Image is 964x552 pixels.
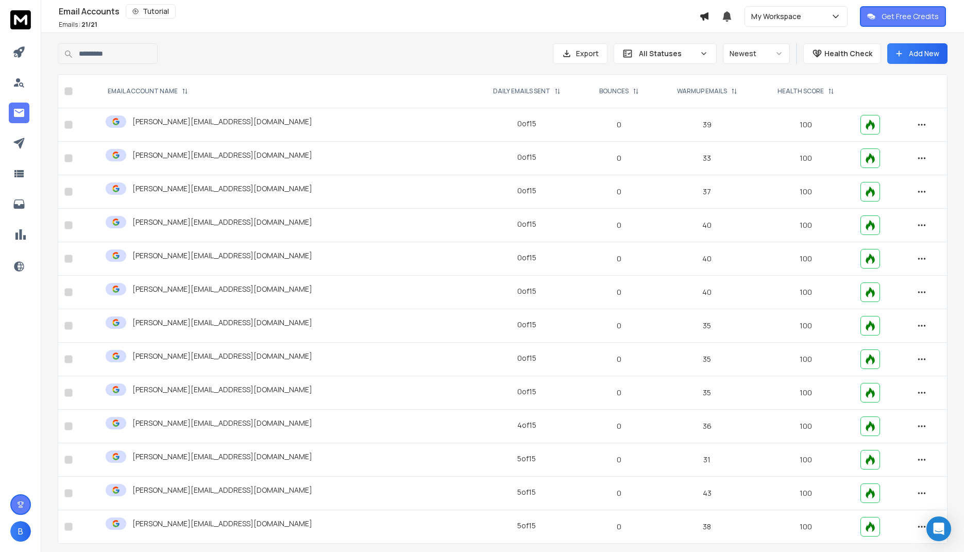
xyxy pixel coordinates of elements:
[656,343,758,376] td: 35
[132,250,312,261] p: [PERSON_NAME][EMAIL_ADDRESS][DOMAIN_NAME]
[588,421,650,431] p: 0
[758,343,855,376] td: 100
[517,387,536,397] div: 0 of 15
[677,87,727,95] p: WARMUP EMAILS
[656,108,758,142] td: 39
[517,353,536,363] div: 0 of 15
[517,487,536,497] div: 5 of 15
[758,175,855,209] td: 100
[751,11,805,22] p: My Workspace
[517,152,536,162] div: 0 of 15
[588,455,650,465] p: 0
[656,242,758,276] td: 40
[758,276,855,309] td: 100
[860,6,946,27] button: Get Free Credits
[517,454,536,464] div: 5 of 15
[824,48,872,59] p: Health Check
[758,477,855,510] td: 100
[517,219,536,229] div: 0 of 15
[656,477,758,510] td: 43
[132,518,312,529] p: [PERSON_NAME][EMAIL_ADDRESS][DOMAIN_NAME]
[517,320,536,330] div: 0 of 15
[132,183,312,194] p: [PERSON_NAME][EMAIL_ADDRESS][DOMAIN_NAME]
[758,142,855,175] td: 100
[758,209,855,242] td: 100
[517,286,536,296] div: 0 of 15
[132,217,312,227] p: [PERSON_NAME][EMAIL_ADDRESS][DOMAIN_NAME]
[758,242,855,276] td: 100
[887,43,948,64] button: Add New
[81,20,97,29] span: 21 / 21
[126,4,176,19] button: Tutorial
[132,384,312,395] p: [PERSON_NAME][EMAIL_ADDRESS][DOMAIN_NAME]
[132,317,312,328] p: [PERSON_NAME][EMAIL_ADDRESS][DOMAIN_NAME]
[588,120,650,130] p: 0
[588,220,650,230] p: 0
[588,354,650,364] p: 0
[59,4,699,19] div: Email Accounts
[656,443,758,477] td: 31
[517,253,536,263] div: 0 of 15
[553,43,607,64] button: Export
[656,410,758,443] td: 36
[132,351,312,361] p: [PERSON_NAME][EMAIL_ADDRESS][DOMAIN_NAME]
[599,87,629,95] p: BOUNCES
[493,87,550,95] p: DAILY EMAILS SENT
[588,522,650,532] p: 0
[588,488,650,498] p: 0
[656,510,758,544] td: 38
[588,187,650,197] p: 0
[758,510,855,544] td: 100
[588,321,650,331] p: 0
[517,420,536,430] div: 4 of 15
[656,309,758,343] td: 35
[656,376,758,410] td: 35
[588,388,650,398] p: 0
[758,376,855,410] td: 100
[882,11,939,22] p: Get Free Credits
[758,410,855,443] td: 100
[132,418,312,428] p: [PERSON_NAME][EMAIL_ADDRESS][DOMAIN_NAME]
[108,87,188,95] div: EMAIL ACCOUNT NAME
[132,150,312,160] p: [PERSON_NAME][EMAIL_ADDRESS][DOMAIN_NAME]
[588,254,650,264] p: 0
[758,309,855,343] td: 100
[777,87,824,95] p: HEALTH SCORE
[803,43,881,64] button: Health Check
[758,108,855,142] td: 100
[517,119,536,129] div: 0 of 15
[132,116,312,127] p: [PERSON_NAME][EMAIL_ADDRESS][DOMAIN_NAME]
[517,186,536,196] div: 0 of 15
[588,287,650,297] p: 0
[656,175,758,209] td: 37
[723,43,790,64] button: Newest
[517,521,536,531] div: 5 of 15
[588,153,650,163] p: 0
[10,521,31,542] button: B
[926,516,951,541] div: Open Intercom Messenger
[132,485,312,495] p: [PERSON_NAME][EMAIL_ADDRESS][DOMAIN_NAME]
[656,209,758,242] td: 40
[132,451,312,462] p: [PERSON_NAME][EMAIL_ADDRESS][DOMAIN_NAME]
[59,21,97,29] p: Emails :
[656,142,758,175] td: 33
[639,48,696,59] p: All Statuses
[656,276,758,309] td: 40
[758,443,855,477] td: 100
[132,284,312,294] p: [PERSON_NAME][EMAIL_ADDRESS][DOMAIN_NAME]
